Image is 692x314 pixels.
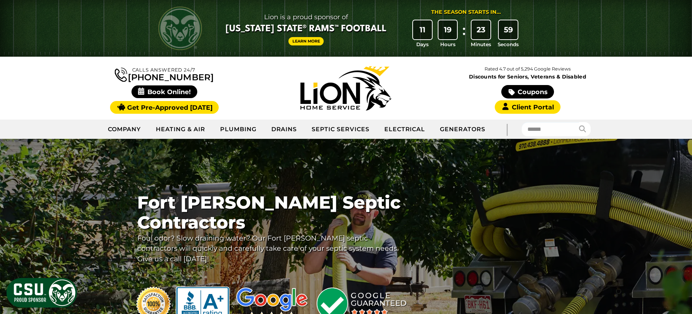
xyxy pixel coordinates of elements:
span: Lion is a proud sponsor of [226,11,387,23]
a: Septic Services [304,120,377,138]
img: Lion Home Service [300,66,391,110]
div: 59 [499,20,518,39]
div: The Season Starts in... [431,8,501,16]
a: Heating & Air [149,120,213,138]
div: 11 [413,20,432,39]
div: | [493,120,522,139]
a: [PHONE_NUMBER] [115,66,214,82]
span: Seconds [498,41,519,48]
a: Get Pre-Approved [DATE] [110,101,219,114]
img: CSU Sponsor Badge [5,277,78,309]
a: Electrical [377,120,433,138]
a: Drains [264,120,305,138]
p: Rated 4.7 out of 5,294 Google Reviews [437,65,618,73]
span: Hours [440,41,456,48]
span: Days [416,41,429,48]
div: 23 [472,20,490,39]
a: Plumbing [213,120,264,138]
span: Fort [PERSON_NAME] Septic Contractors [137,193,402,233]
span: [US_STATE] State® Rams™ Football [226,23,387,35]
div: 19 [438,20,457,39]
a: Client Portal [495,100,560,114]
a: Company [101,120,149,138]
span: Book Online! [131,85,197,98]
span: Minutes [471,41,491,48]
p: Foul odor? Slow draining water? Our Fort [PERSON_NAME] septic contractors will quickly and carefu... [137,233,402,264]
div: : [460,20,468,48]
a: Generators [433,120,493,138]
a: Learn More [288,37,324,45]
a: Coupons [501,85,554,98]
img: CSU Rams logo [158,7,202,50]
span: Discounts for Seniors, Veterans & Disabled [438,74,617,79]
